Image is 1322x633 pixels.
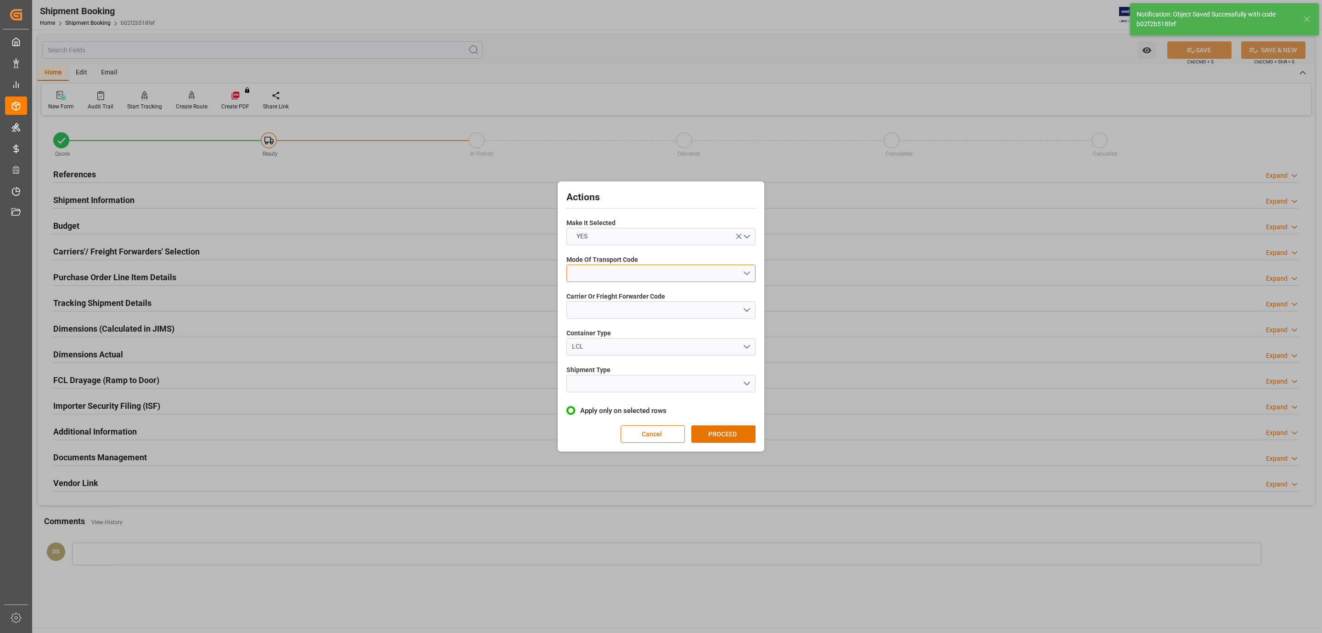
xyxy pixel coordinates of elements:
[566,301,756,319] button: open menu
[566,375,756,392] button: open menu
[566,405,756,416] label: Apply only on selected rows
[566,228,756,245] button: open menu
[572,232,592,241] span: YES
[566,292,665,301] span: Carrier Or Frieght Forwarder Code
[566,218,616,228] span: Make It Selected
[566,265,756,282] button: open menu
[572,342,743,351] div: LCL
[1137,10,1294,29] div: Notification: Object Saved Successfully with code b02f2b518fef
[621,425,685,443] button: Cancel
[566,255,638,265] span: Mode Of Transport Code
[566,190,756,205] h2: Actions
[566,338,756,356] button: open menu
[566,328,611,338] span: Container Type
[566,365,611,375] span: Shipment Type
[691,425,756,443] button: PROCEED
